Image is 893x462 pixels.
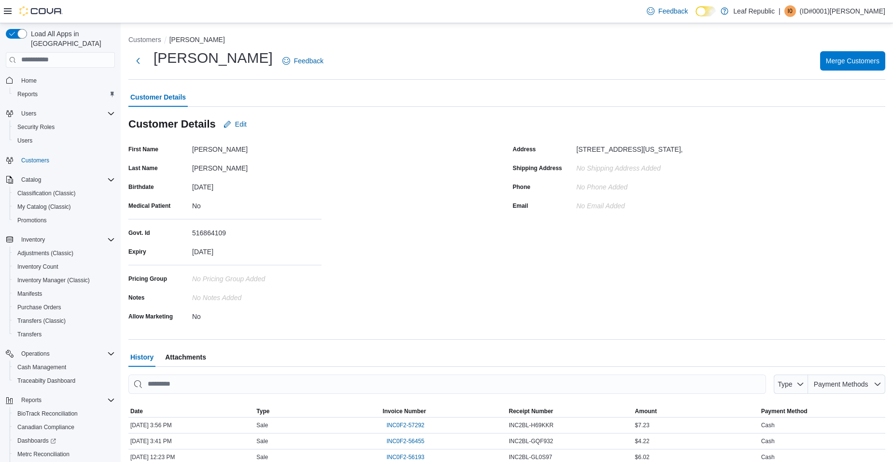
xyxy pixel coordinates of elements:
button: Edit [220,115,251,134]
button: Type [254,405,380,417]
span: Users [14,135,115,146]
input: Dark Mode [696,6,716,16]
div: No [192,198,321,210]
button: Promotions [10,214,119,227]
div: $4.22 [633,435,759,447]
button: Payment Method [759,405,885,417]
a: Canadian Compliance [14,421,78,433]
button: Invoice Number [381,405,507,417]
button: Metrc Reconciliation [10,448,119,461]
span: Inventory Manager (Classic) [14,274,115,286]
button: My Catalog (Classic) [10,200,119,214]
span: Reports [17,90,38,98]
button: Operations [17,348,54,360]
button: Merge Customers [820,51,885,71]
div: [PERSON_NAME] [192,160,321,172]
span: INC0F2-57292 [387,421,425,429]
p: | [779,5,781,17]
span: Reports [21,396,42,404]
button: Reports [2,393,119,407]
span: Canadian Compliance [14,421,115,433]
label: Medical Patient [128,202,170,210]
button: Users [17,108,40,119]
span: My Catalog (Classic) [17,203,71,211]
span: Metrc Reconciliation [17,450,70,458]
span: Promotions [14,215,115,226]
span: Payment Method [761,407,808,415]
span: I0 [788,5,793,17]
span: Classification (Classic) [14,188,115,199]
label: Phone [513,183,530,191]
a: Feedback [279,51,327,71]
span: Sale [256,437,268,445]
button: Manifests [10,287,119,301]
button: Traceabilty Dashboard [10,374,119,388]
span: Feedback [658,6,688,16]
a: BioTrack Reconciliation [14,408,82,419]
h3: Customer Details [128,118,216,130]
span: Dashboards [14,435,115,447]
div: No Shipping Address added [576,160,706,172]
button: Inventory [2,233,119,246]
a: Dashboards [10,434,119,448]
span: Home [17,74,115,87]
img: Cova [19,6,63,16]
span: Inventory [17,234,115,245]
label: Last Name [128,164,158,172]
div: [DATE] [192,244,321,256]
a: Metrc Reconciliation [14,448,73,460]
label: Shipping Address [513,164,562,172]
label: Expiry [128,248,146,256]
button: Inventory [17,234,49,245]
div: No Phone added [576,179,628,191]
span: Sale [256,453,268,461]
span: Manifests [14,288,115,300]
span: Feedback [294,56,323,66]
span: History [130,347,153,367]
span: Purchase Orders [14,302,115,313]
span: Inventory Count [17,263,58,271]
span: Purchase Orders [17,303,61,311]
span: Receipt Number [509,407,553,415]
button: Customers [2,153,119,167]
span: Sale [256,421,268,429]
div: No Pricing Group Added [192,271,321,283]
div: [DATE] [192,179,321,191]
label: Govt. Id [128,229,150,237]
span: Operations [21,350,50,358]
button: INC0F2-56455 [383,435,429,447]
span: Reports [17,394,115,406]
button: Cash Management [10,361,119,374]
a: Security Roles [14,121,58,133]
div: [PERSON_NAME] [192,142,321,153]
span: Users [17,137,32,144]
span: [DATE] 12:23 PM [130,453,175,461]
a: Cash Management [14,361,70,373]
span: Load All Apps in [GEOGRAPHIC_DATA] [27,29,115,48]
span: Merge Customers [826,56,879,66]
div: (ID#0001)Mohammed Darrabee [784,5,796,17]
span: Transfers [17,331,42,338]
label: Allow Marketing [128,313,173,320]
span: Date [130,407,143,415]
span: Payment Methods [814,380,868,388]
button: Home [2,73,119,87]
a: Inventory Manager (Classic) [14,274,94,286]
span: INC2BL-GQF932 [509,437,553,445]
span: Amount [635,407,656,415]
span: Type [256,407,269,415]
a: Promotions [14,215,51,226]
span: Customers [17,154,115,166]
span: Users [17,108,115,119]
span: Classification (Classic) [17,189,76,197]
span: Type [778,380,792,388]
span: My Catalog (Classic) [14,201,115,213]
span: Cash [761,421,775,429]
span: Users [21,110,36,117]
button: Amount [633,405,759,417]
div: No [192,309,321,320]
button: Users [2,107,119,120]
span: Promotions [17,217,47,224]
span: INC0F2-56193 [387,453,425,461]
nav: An example of EuiBreadcrumbs [128,35,885,46]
